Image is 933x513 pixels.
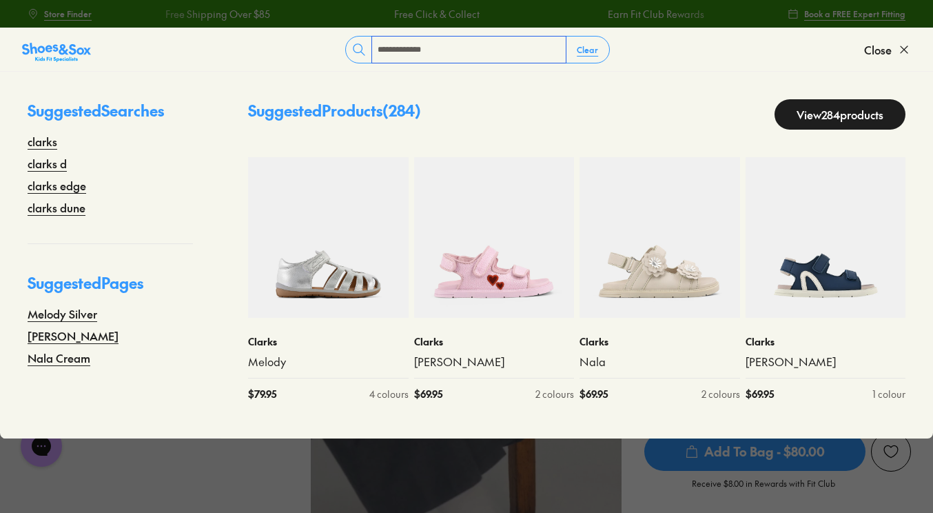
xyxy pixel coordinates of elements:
iframe: Gorgias live chat messenger [14,421,69,472]
button: Add To Bag - $80.00 [644,432,865,472]
a: clarks d [28,155,67,172]
p: Clarks [746,334,906,349]
a: Nala [580,354,740,370]
button: Close [864,34,911,65]
div: 1 colour [872,387,905,401]
a: Shoes &amp; Sox [22,39,91,61]
a: Earn Fit Club Rewards [608,7,704,21]
p: Receive $8.00 in Rewards with Fit Club [692,477,835,502]
a: [PERSON_NAME] [414,354,575,370]
a: View284products [775,99,905,130]
span: Store Finder [44,8,92,20]
a: clarks edge [28,177,86,194]
p: Suggested Products [248,99,421,130]
span: ( 284 ) [382,100,421,121]
button: Add to Wishlist [871,432,911,472]
span: $ 69.95 [414,387,442,401]
img: SNS_Logo_Responsive.svg [22,41,91,63]
a: [PERSON_NAME] [28,328,119,344]
span: $ 79.95 [248,387,276,401]
a: Book a FREE Expert Fitting [788,1,905,26]
div: 2 colours [701,387,740,401]
span: Book a FREE Expert Fitting [804,8,905,20]
p: Suggested Searches [28,99,193,133]
p: Clarks [248,334,409,349]
a: Nala Cream [28,350,90,366]
span: Add To Bag - $80.00 [644,432,865,471]
a: Free Click & Collect [394,7,480,21]
span: Close [864,41,892,58]
p: Clarks [414,334,575,349]
div: 2 colours [535,387,574,401]
span: $ 69.95 [746,387,774,401]
a: [PERSON_NAME] [746,354,906,370]
a: clarks [28,133,57,150]
p: Suggested Pages [28,272,193,305]
button: Clear [566,37,609,62]
span: $ 69.95 [580,387,608,401]
a: Store Finder [28,1,92,26]
p: Clarks [580,334,740,349]
a: Melody Silver [28,305,97,322]
a: Melody [248,354,409,370]
a: clarks dune [28,199,85,216]
a: Free Shipping Over $85 [165,7,270,21]
div: 4 colours [369,387,409,401]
